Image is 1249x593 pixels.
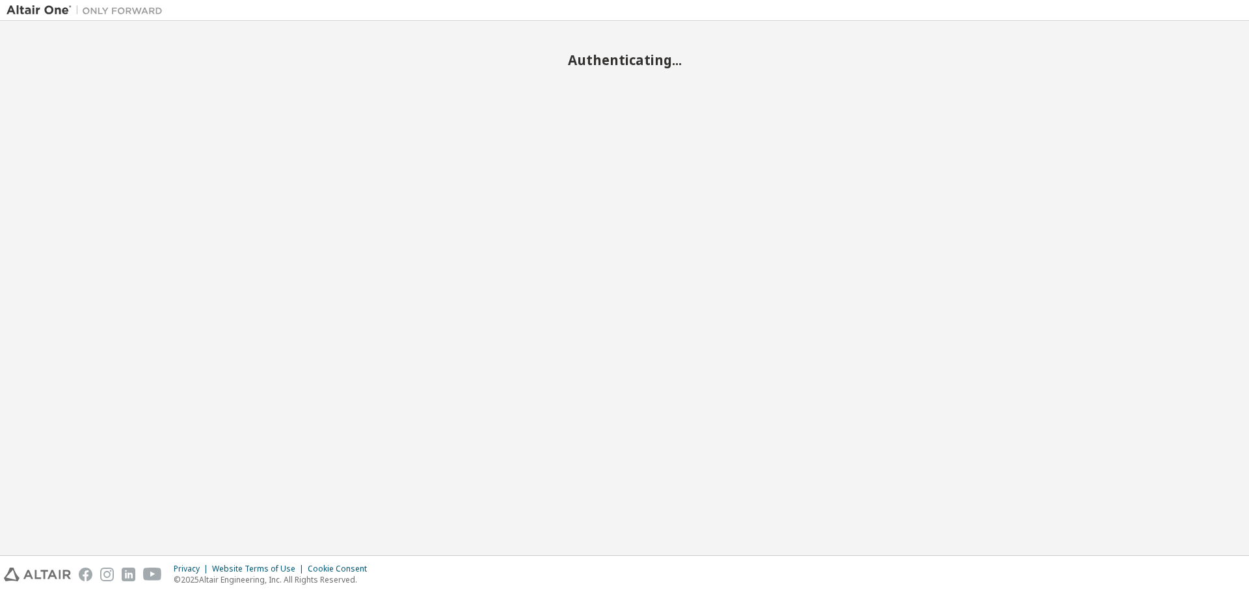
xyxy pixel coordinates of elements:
div: Website Terms of Use [212,564,308,574]
img: instagram.svg [100,568,114,581]
p: © 2025 Altair Engineering, Inc. All Rights Reserved. [174,574,375,585]
img: altair_logo.svg [4,568,71,581]
img: facebook.svg [79,568,92,581]
img: linkedin.svg [122,568,135,581]
h2: Authenticating... [7,51,1242,68]
img: Altair One [7,4,169,17]
div: Privacy [174,564,212,574]
img: youtube.svg [143,568,162,581]
div: Cookie Consent [308,564,375,574]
